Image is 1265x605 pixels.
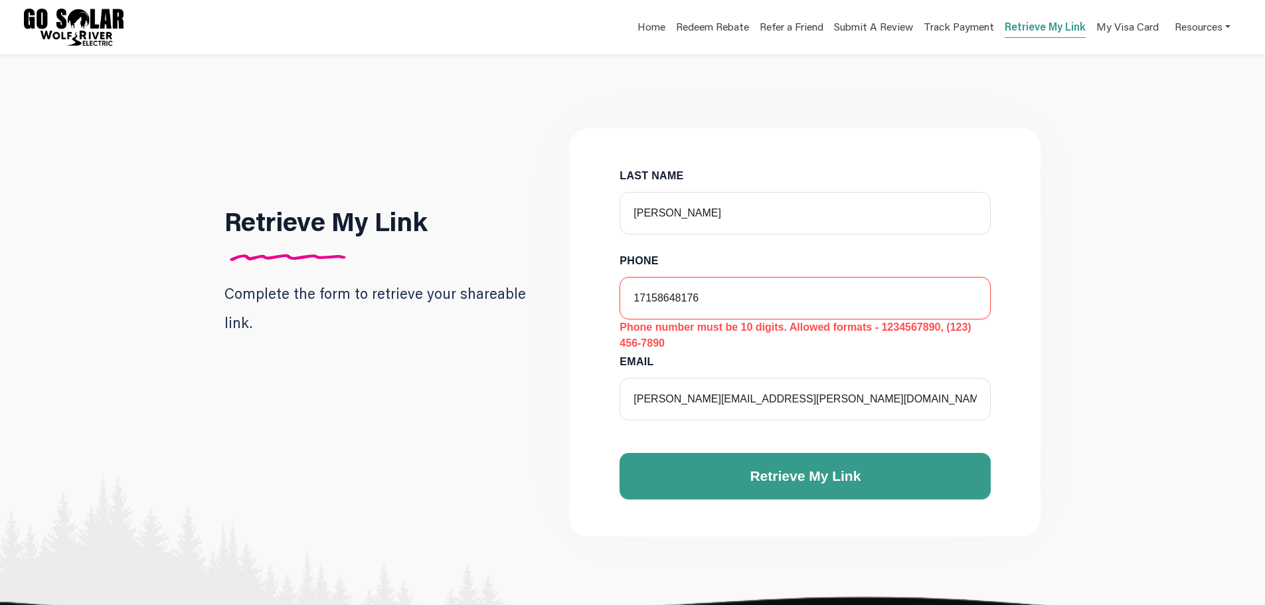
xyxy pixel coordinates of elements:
a: Submit A Review [834,19,913,39]
input: EMAIL [620,378,991,420]
a: Track Payment [924,19,994,39]
a: Resources [1175,13,1230,41]
h1: Retrieve My Link [224,208,428,234]
a: Home [637,19,665,39]
input: LAST NAME [620,192,991,234]
a: Retrieve My Link [1005,19,1086,38]
img: Program logo [24,9,124,46]
a: Redeem Rebate [676,19,749,39]
label: EMAIL [620,351,664,373]
a: My Visa Card [1096,13,1159,41]
label: PHONE [620,250,669,272]
input: PHONE [620,277,991,319]
div: Phone number must be 10 digits. Allowed formats - 1234567890, (123) 456-7890 [620,319,991,351]
label: LAST NAME [620,165,694,187]
button: Retrieve My Link [620,453,991,499]
p: Complete the form to retrieve your shareable link. [224,279,557,337]
span: Retrieve My Link [750,469,861,483]
a: Refer a Friend [760,19,823,39]
img: Divider [224,254,352,261]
